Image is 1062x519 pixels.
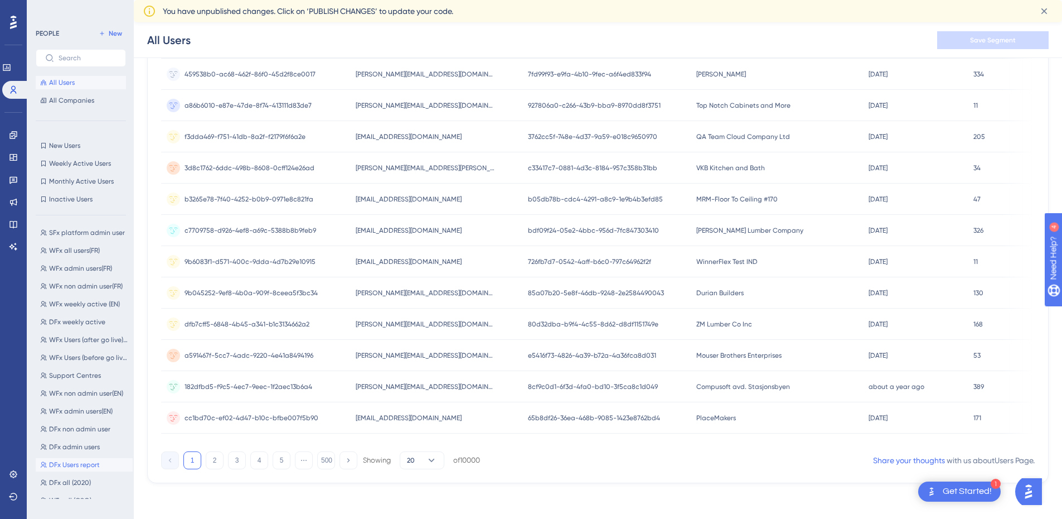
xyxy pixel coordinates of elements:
input: Search [59,54,117,62]
span: ZM Lumber Co Inc [696,320,752,329]
span: 927806a0-c266-43b9-bba9-8970dd8f3751 [528,101,661,110]
span: WFx Users (after go live) EN [49,335,128,344]
span: [PERSON_NAME][EMAIL_ADDRESS][DOMAIN_NAME] [356,320,495,329]
span: 9b045252-9ef8-4b0a-909f-8ceea5f3bc34 [185,289,318,297]
div: 1 [991,479,1001,489]
button: WFx non admin user(FR) [36,280,133,293]
button: DFx weekly active [36,315,133,329]
div: PEOPLE [36,29,59,38]
span: 130 [973,289,983,297]
button: DFx all (2020) [36,476,133,489]
span: Need Help? [26,3,70,16]
button: WFx Users (after go live) EN [36,333,133,347]
span: a591467f-5cc7-4adc-9220-4e41a8494196 [185,351,313,360]
time: [DATE] [869,289,888,297]
span: b05db78b-cdc4-4291-a8c9-1e9b4b3efd85 [528,195,663,204]
span: Inactive Users [49,195,93,204]
button: WFx admin users(FR) [36,262,133,275]
span: 326 [973,226,983,235]
span: 20 [407,456,415,465]
span: 11 [973,257,978,266]
button: WFx admin users(EN) [36,405,133,418]
span: 459538b0-ac68-462f-86f0-45d2f8ce0017 [185,70,316,79]
span: 389 [973,382,984,391]
span: DFx all (2020) [49,478,91,487]
span: [PERSON_NAME][EMAIL_ADDRESS][DOMAIN_NAME] [356,70,495,79]
span: bdf09f24-05e2-4bbc-956d-7fc847303410 [528,226,659,235]
time: [DATE] [869,414,888,422]
span: Monthly Active Users [49,177,114,186]
span: 47 [973,195,981,204]
button: SFx platform admin user [36,226,133,239]
span: [EMAIL_ADDRESS][DOMAIN_NAME] [356,257,462,266]
button: WFx weekly active (EN) [36,297,133,311]
span: a86b6010-e87e-47de-8f74-413111d83de7 [185,101,312,110]
span: All Users [49,78,75,87]
span: Compusoft avd. Stasjonsbyen [696,382,790,391]
span: WinnerFlex Test IND [696,257,758,266]
span: f3dda469-f751-41db-8a2f-f2179f6f6a2e [185,132,305,141]
span: Support Centres [49,371,101,380]
button: 2 [206,451,224,469]
span: DFx Users report [49,460,100,469]
span: [PERSON_NAME][EMAIL_ADDRESS][DOMAIN_NAME] [356,101,495,110]
span: 182dfbd5-f9c5-4ec7-9eec-1f2aec13b6a4 [185,382,312,391]
span: WFx Users (before go live) EN [49,353,128,362]
span: [EMAIL_ADDRESS][DOMAIN_NAME] [356,132,462,141]
a: Share your thoughts [873,456,945,465]
time: [DATE] [869,258,888,266]
div: of 10000 [453,455,480,465]
div: Open Get Started! checklist, remaining modules: 1 [918,482,1001,502]
span: [EMAIL_ADDRESS][DOMAIN_NAME] [356,195,462,204]
span: MRM-Floor To Ceiling #170 [696,195,778,204]
button: WFx non admin user(EN) [36,387,133,400]
button: DFx admin users [36,440,133,454]
span: 168 [973,320,983,329]
button: Weekly Active Users [36,157,126,170]
time: about a year ago [869,383,924,391]
span: WFx weekly active (EN) [49,300,120,309]
span: [PERSON_NAME][EMAIL_ADDRESS][DOMAIN_NAME] [356,351,495,360]
button: All Users [36,76,126,89]
time: [DATE] [869,227,888,234]
span: WFx all (CSO) [49,496,91,505]
button: 1 [183,451,201,469]
span: c33417c7-0881-4d3c-8184-957c358b31bb [528,164,657,172]
iframe: UserGuiding AI Assistant Launcher [1015,475,1049,508]
button: Support Centres [36,369,133,382]
span: b3265e78-7f40-4252-b0b9-0971e8c821fa [185,195,313,204]
span: cc1bd70c-ef02-4d47-b10c-bfbe007f5b90 [185,414,318,422]
button: WFx all users(FR) [36,244,133,257]
span: Weekly Active Users [49,159,111,168]
span: 9b6083f1-d571-400c-9dda-4d7b29e10915 [185,257,316,266]
span: c7709758-d926-4ef8-a69c-5388b8b9feb9 [185,226,316,235]
button: 4 [250,451,268,469]
span: [PERSON_NAME] [696,70,746,79]
span: SFx platform admin user [49,228,125,237]
button: ⋯ [295,451,313,469]
time: [DATE] [869,195,888,203]
button: 20 [400,451,444,469]
button: All Companies [36,94,126,107]
span: 65b8df26-36ea-468b-9085-1423e8762bd4 [528,414,660,422]
span: Top Notch Cabinets and More [696,101,791,110]
span: [PERSON_NAME][EMAIL_ADDRESS][PERSON_NAME][DOMAIN_NAME] [356,164,495,172]
span: [EMAIL_ADDRESS][DOMAIN_NAME] [356,414,462,422]
time: [DATE] [869,164,888,172]
span: 11 [973,101,978,110]
span: e5416f73-4826-4a39-b72a-4a36fca8d031 [528,351,656,360]
span: WFx non admin user(FR) [49,282,123,291]
span: VKB Kitchen and Bath [696,164,765,172]
span: 53 [973,351,981,360]
span: [PERSON_NAME][EMAIL_ADDRESS][DOMAIN_NAME] [356,382,495,391]
time: [DATE] [869,352,888,359]
span: DFx admin users [49,443,100,451]
span: 34 [973,164,981,172]
time: [DATE] [869,102,888,109]
span: 205 [973,132,985,141]
span: 8cf9c0d1-6f3d-4fa0-bd10-3f5ca8c1d049 [528,382,658,391]
span: WFx all users(FR) [49,246,100,255]
span: dfb7cff5-6848-4b45-a341-b1c3134662a2 [185,320,309,329]
span: [EMAIL_ADDRESS][DOMAIN_NAME] [356,226,462,235]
